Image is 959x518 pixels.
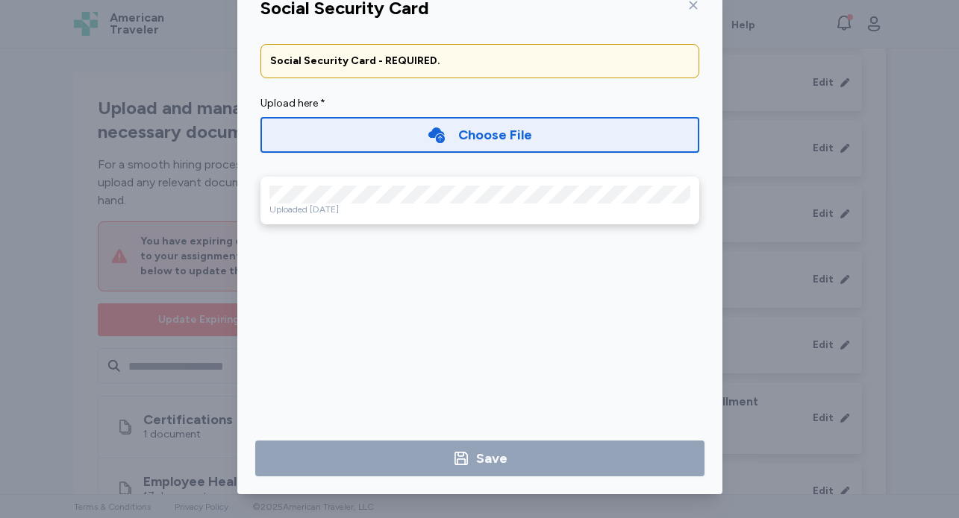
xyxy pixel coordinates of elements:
[476,448,507,469] div: Save
[260,96,699,111] div: Upload here *
[270,54,690,69] div: Social Security Card - REQUIRED.
[255,440,705,476] button: Save
[458,124,532,145] div: Choose File
[269,203,690,215] div: Uploaded [DATE]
